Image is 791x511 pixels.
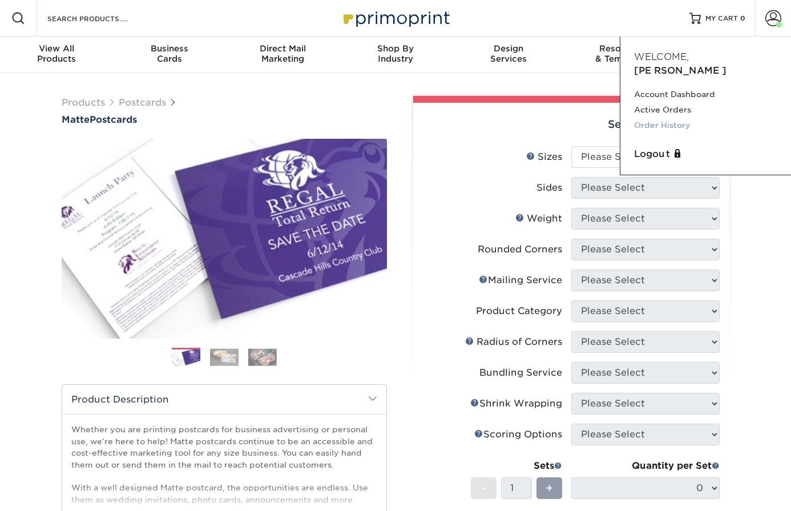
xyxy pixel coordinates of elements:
span: Shop By [339,43,452,54]
span: Design [452,43,565,54]
span: - [481,480,486,497]
span: [PERSON_NAME] [634,65,727,76]
span: Matte [62,114,90,125]
div: Marketing [226,43,339,64]
div: Cards [113,43,226,64]
div: Mailing Service [479,273,562,287]
div: Sets [471,459,562,473]
span: Direct Mail [226,43,339,54]
img: Postcards 03 [248,348,277,366]
div: Radius of Corners [465,335,562,349]
div: Quantity per Set [571,459,720,473]
span: Resources [565,43,678,54]
a: Postcards [119,97,166,108]
a: Resources& Templates [565,37,678,73]
span: Business [113,43,226,54]
div: Rounded Corners [478,243,562,256]
h2: Product Description [62,385,386,414]
a: Order History [634,118,777,133]
img: Primoprint [338,6,453,30]
div: Select your options: [422,103,720,146]
div: & Templates [565,43,678,64]
a: Logout [634,147,777,161]
div: Services [452,43,565,64]
a: Account Dashboard [634,87,777,102]
div: Weight [515,212,562,226]
a: Active Orders [634,102,777,118]
a: BusinessCards [113,37,226,73]
h1: Postcards [62,114,387,125]
div: Shrink Wrapping [470,397,562,411]
span: Welcome, [634,51,689,62]
a: Products [62,97,105,108]
a: Direct MailMarketing [226,37,339,73]
div: Scoring Options [474,428,562,441]
span: + [546,480,553,497]
div: Sides [536,181,562,195]
a: Shop ByIndustry [339,37,452,73]
img: Matte 01 [62,126,387,351]
input: SEARCH PRODUCTS..... [46,11,158,25]
div: Bundling Service [479,366,562,380]
img: Postcards 02 [210,348,239,366]
img: Postcards 01 [172,348,200,368]
div: Industry [339,43,452,64]
div: Sizes [526,150,562,164]
a: DesignServices [452,37,565,73]
span: MY CART [705,14,738,23]
span: 0 [740,14,745,22]
div: Product Category [476,304,562,318]
a: MattePostcards [62,114,387,125]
